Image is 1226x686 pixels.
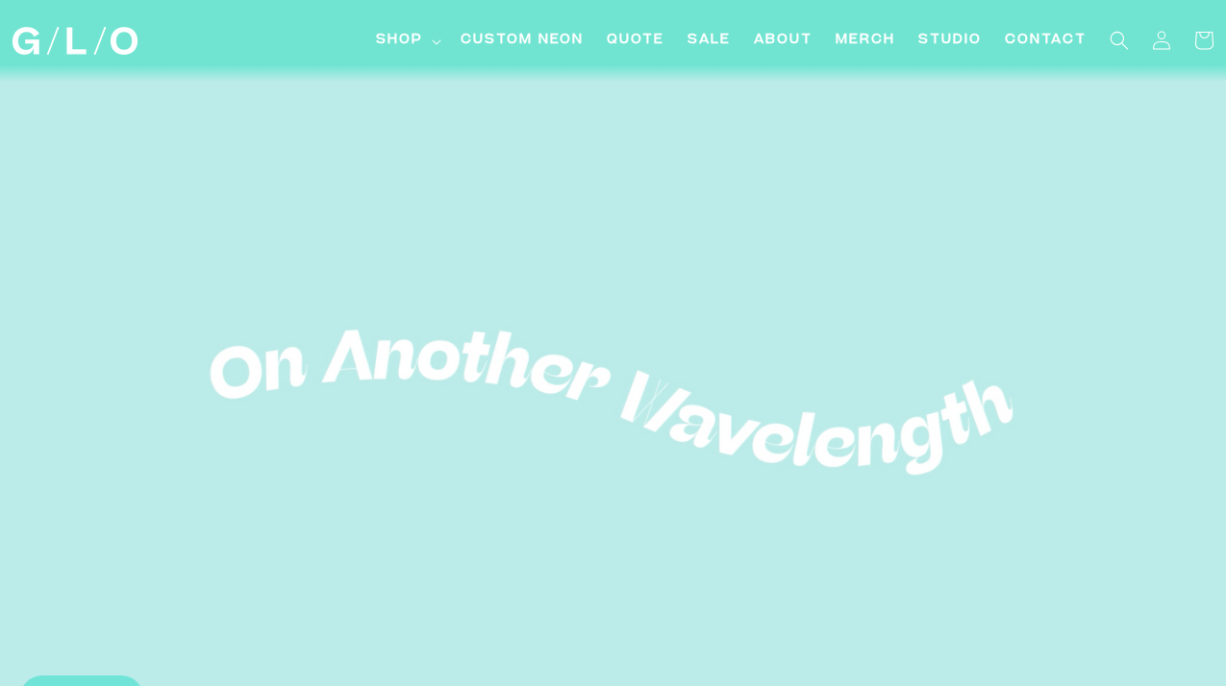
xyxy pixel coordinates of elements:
[449,19,595,62] a: Custom Neon
[754,31,813,51] span: About
[1005,31,1087,51] span: Contact
[364,19,449,62] summary: Shop
[5,20,144,62] a: GLO Studio
[13,27,138,55] img: GLO Studio
[1098,19,1140,61] summary: Search
[595,19,676,62] a: Quote
[742,19,824,62] a: About
[607,31,664,51] span: Quote
[376,31,423,51] span: Shop
[676,19,742,62] a: SALE
[688,31,731,51] span: SALE
[918,31,982,51] span: Studio
[993,19,1098,62] a: Contact
[907,19,993,62] a: Studio
[824,19,907,62] a: Merch
[461,31,584,51] span: Custom Neon
[836,31,895,51] span: Merch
